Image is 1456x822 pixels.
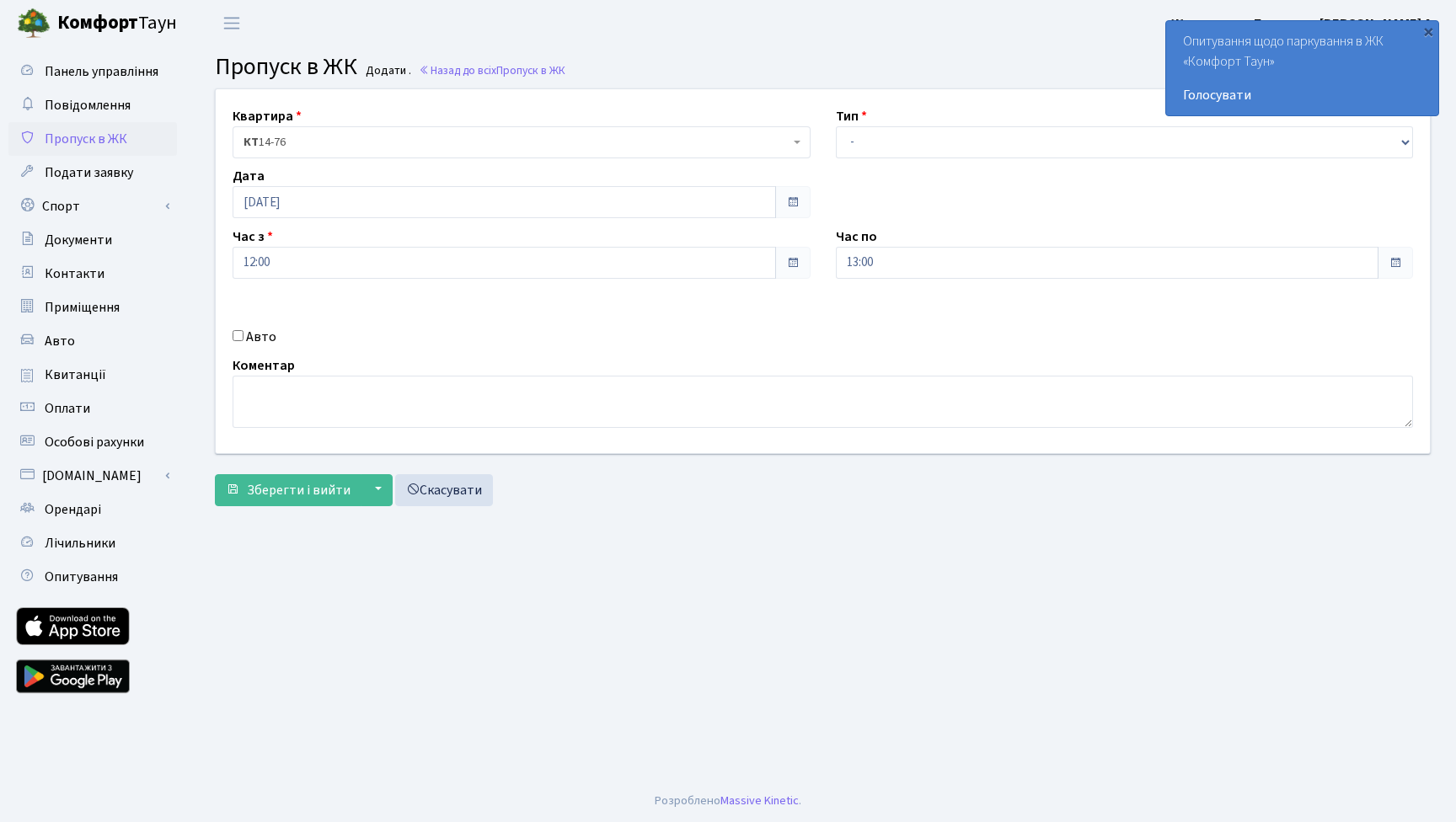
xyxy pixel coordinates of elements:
a: Орендарі [8,493,177,526]
span: Подати заявку [45,163,133,182]
label: Час з [233,227,273,247]
div: Розроблено . [655,792,801,810]
span: <b>КТ</b>&nbsp;&nbsp;&nbsp;&nbsp;14-76 [233,126,811,158]
a: Документи [8,223,177,257]
span: Таун [57,9,177,38]
b: Комфорт [57,9,138,36]
a: Пропуск в ЖК [8,122,177,156]
button: Переключити навігацію [211,9,253,37]
a: Контакти [8,257,177,291]
div: Опитування щодо паркування в ЖК «Комфорт Таун» [1166,21,1438,115]
span: Пропуск в ЖК [496,62,565,78]
a: Особові рахунки [8,425,177,459]
label: Квартира [233,106,302,126]
span: Пропуск в ЖК [215,50,357,83]
a: Скасувати [395,474,493,506]
b: Жаглевська-Баранова [PERSON_NAME] А. [1171,14,1436,33]
span: Приміщення [45,298,120,317]
a: Massive Kinetic [720,792,799,809]
span: Документи [45,231,112,249]
label: Час по [836,227,877,247]
small: Додати . [362,64,411,78]
span: Квитанції [45,366,106,384]
button: Зберегти і вийти [215,474,361,506]
label: Авто [246,327,276,347]
a: Назад до всіхПропуск в ЖК [419,62,565,78]
a: Лічильники [8,526,177,560]
a: Оплати [8,392,177,425]
span: Опитування [45,568,118,586]
a: Повідомлення [8,88,177,122]
span: Оплати [45,399,90,418]
span: Авто [45,332,75,350]
span: Панель управління [45,62,158,81]
a: Квитанції [8,358,177,392]
a: Авто [8,324,177,358]
a: Опитування [8,560,177,594]
span: Зберегти і вийти [247,481,351,499]
a: Голосувати [1183,85,1421,105]
label: Коментар [233,355,295,376]
b: КТ [244,134,259,151]
span: Контакти [45,264,104,283]
a: [DOMAIN_NAME] [8,459,177,493]
span: Особові рахунки [45,433,144,451]
a: Панель управління [8,55,177,88]
div: × [1420,23,1437,40]
img: logo.png [17,7,51,40]
span: Повідомлення [45,96,131,115]
a: Подати заявку [8,156,177,189]
span: <b>КТ</b>&nbsp;&nbsp;&nbsp;&nbsp;14-76 [244,134,790,151]
a: Приміщення [8,291,177,324]
a: Жаглевська-Баранова [PERSON_NAME] А. [1171,13,1436,34]
span: Лічильники [45,534,115,552]
span: Орендарі [45,500,101,519]
label: Тип [836,106,867,126]
span: Пропуск в ЖК [45,130,127,148]
label: Дата [233,166,265,186]
a: Спорт [8,189,177,223]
